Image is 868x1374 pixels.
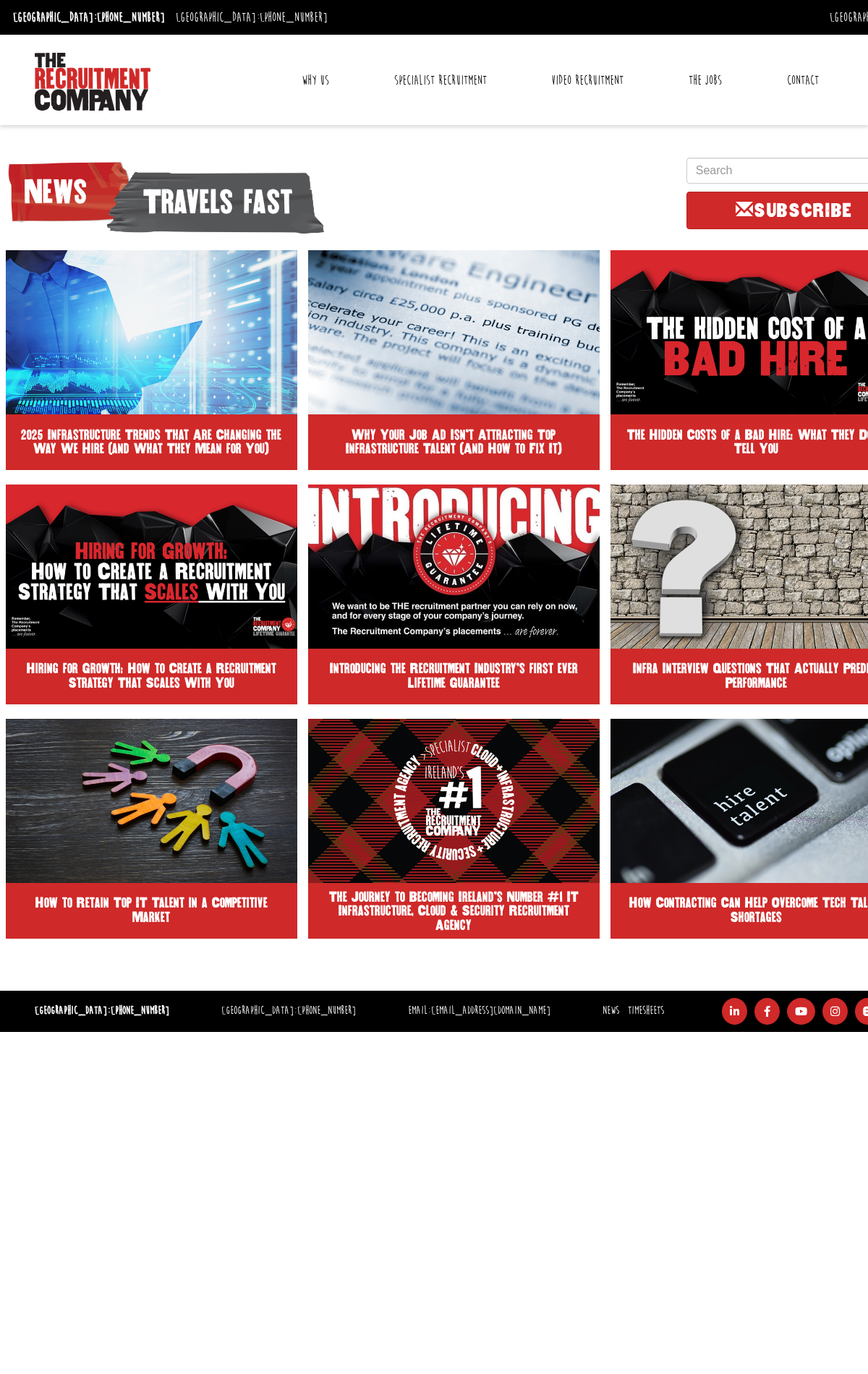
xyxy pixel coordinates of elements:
a: Why Your Job Ad Isn’t Attracting Top Infrastructure Talent (And How to Fix It) [308,250,600,470]
a: [PHONE_NUMBER] [297,1004,356,1017]
a: Why Us [291,62,340,98]
a: Introducing the Recruitment Industry’s first ever Lifetime Guarantee [308,485,600,704]
li: [GEOGRAPHIC_DATA]: [9,6,169,29]
h2: The Journey to Becoming Ireland’s Number #1 IT Infrastructure, Cloud & Security Recruitment Agency [319,890,589,931]
a: How to Retain Top IT Talent in a Competitive Market [6,719,297,939]
a: Contact [776,62,830,98]
a: [PHONE_NUMBER] [111,1004,169,1017]
li: Email: [404,1001,554,1022]
h2: Hiring for Growth: How to Create a Recruitment Strategy That Scales With You [17,662,286,691]
a: [PHONE_NUMBER] [97,9,165,25]
h2: Introducing the Recruitment Industry’s first ever Lifetime Guarantee [319,662,589,691]
li: [GEOGRAPHIC_DATA]: [218,1001,359,1022]
a: [PHONE_NUMBER] [260,9,328,25]
h2: How to Retain Top IT Talent in a Competitive Market [17,896,286,925]
span: News [6,155,132,228]
img: The Recruitment Company [35,53,150,111]
a: Timesheets [628,1004,664,1017]
span: Travels fast [106,166,325,238]
a: News [603,1004,619,1017]
a: The Journey to Becoming Ireland’s Number #1 IT Infrastructure, Cloud & Security Recruitment Agency [308,719,600,939]
a: 2025 Infrastructure Trends That Are Changing the Way We Hire (and What They Mean for You) [6,250,297,470]
a: Specialist Recruitment [383,62,498,98]
a: Video Recruitment [540,62,634,98]
h2: Why Your Job Ad Isn’t Attracting Top Infrastructure Talent (And How to Fix It) [319,428,589,457]
a: The Jobs [678,62,733,98]
a: [EMAIL_ADDRESS][DOMAIN_NAME] [431,1004,550,1017]
strong: [GEOGRAPHIC_DATA]: [35,1004,169,1017]
a: Hiring for Growth: How to Create a Recruitment Strategy That Scales With You [6,485,297,704]
h2: 2025 Infrastructure Trends That Are Changing the Way We Hire (and What They Mean for You) [17,428,286,457]
li: [GEOGRAPHIC_DATA]: [172,6,331,29]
